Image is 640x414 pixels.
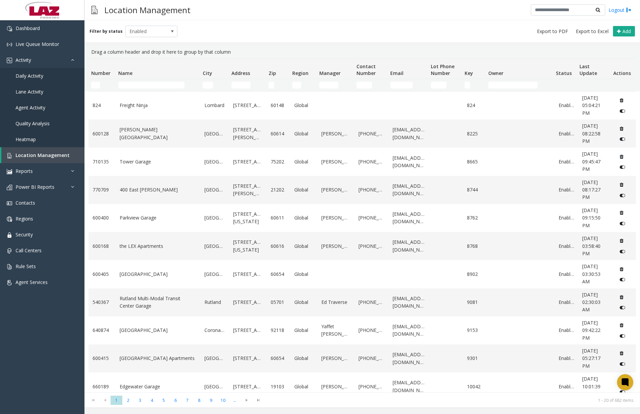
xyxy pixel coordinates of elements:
a: Tower Garage [120,158,196,165]
span: Zip [269,70,276,76]
img: 'icon' [7,185,12,190]
button: Delete [616,207,627,218]
span: Go to the next page [242,397,251,403]
a: [GEOGRAPHIC_DATA] [204,158,225,165]
a: [PERSON_NAME] [321,130,350,137]
span: [DATE] 09:15:50 PM [582,207,600,229]
a: Rutland [204,299,225,306]
td: Last Update Filter [577,79,611,91]
a: Enabled [559,158,574,165]
button: Delete [616,263,627,274]
img: pageIcon [91,2,98,18]
span: Dashboard [16,25,40,31]
a: [GEOGRAPHIC_DATA] [204,242,225,250]
button: Disable [616,134,629,145]
img: logout [626,6,632,14]
span: Agent Services [16,279,48,285]
button: Delete [616,179,627,190]
span: Last Update [580,63,597,76]
a: [STREET_ADDRESS][PERSON_NAME] [233,182,262,198]
a: [GEOGRAPHIC_DATA] [204,355,225,362]
a: [DATE] 09:42:22 PM [582,319,608,342]
a: 9301 [467,355,483,362]
button: Delete [616,123,627,134]
a: Rutland Multi-Modal Transit Center Garage [120,295,196,310]
span: Address [231,70,250,76]
button: Delete [616,348,627,359]
span: Daily Activity [16,73,43,79]
a: [DATE] 09:15:50 PM [582,207,608,229]
span: Live Queue Monitor [16,41,59,47]
a: 19103 [271,383,286,390]
a: [PERSON_NAME] [321,383,350,390]
a: [DATE] 10:01:39 PM [582,375,608,398]
span: Name [118,70,132,76]
input: Lot Phone Number Filter [431,82,446,88]
span: [DATE] 03:30:53 AM [582,263,600,285]
button: Delete [616,376,627,387]
a: [GEOGRAPHIC_DATA] [204,186,225,193]
input: Key Filter [465,82,470,88]
button: Disable [616,330,629,341]
span: Page 3 [134,396,146,405]
a: [EMAIL_ADDRESS][DOMAIN_NAME] [393,238,425,254]
td: Manager Filter [317,79,354,91]
a: 10042 [467,383,483,390]
a: Logout [609,6,632,14]
input: Region Filter [292,82,301,88]
a: Location Management [1,147,84,163]
button: Disable [616,162,629,173]
span: Page 2 [122,396,134,405]
a: [DATE] 05:27:17 PM [582,347,608,370]
span: Go to the last page [254,397,263,403]
span: Call Centers [16,247,42,254]
div: Data table [84,58,640,392]
img: 'icon' [7,232,12,238]
a: 60654 [271,270,286,278]
a: Enabled [559,214,574,222]
button: Disable [616,246,629,257]
span: Page 8 [193,396,205,405]
a: 600168 [93,242,112,250]
a: Enabled [559,102,574,109]
a: [PERSON_NAME] [321,186,350,193]
td: Lot Phone Number Filter [428,79,462,91]
a: [EMAIL_ADDRESS][DOMAIN_NAME] [393,379,425,394]
a: Enabled [559,186,574,193]
kendo-pager-info: 1 - 20 of 682 items [268,397,633,403]
img: 'icon' [7,201,12,206]
span: [DATE] 05:27:17 PM [582,347,600,369]
span: Regions [16,215,33,222]
a: [GEOGRAPHIC_DATA] [120,270,196,278]
a: Global [294,102,313,109]
a: 60654 [271,355,286,362]
a: [DATE] 03:58:40 PM [582,235,608,257]
a: Coronado [204,327,225,334]
td: Key Filter [462,79,486,91]
span: Contacts [16,200,35,206]
a: 710135 [93,158,112,165]
button: Export to PDF [534,27,571,36]
a: 60148 [271,102,286,109]
a: Enabled [559,242,574,250]
a: Enabled [559,383,574,390]
button: Disable [616,106,629,117]
h3: Location Management [101,2,194,18]
button: Disable [616,359,629,369]
a: Enabled [559,270,574,278]
span: Heatmap [16,136,36,143]
a: Freight Ninja [120,102,196,109]
a: [PERSON_NAME] [321,242,350,250]
span: Security [16,231,33,238]
a: [PHONE_NUMBER] [359,130,384,137]
span: [DATE] 09:45:47 PM [582,151,600,172]
input: Email Filter [390,82,413,88]
a: [EMAIL_ADDRESS][DOMAIN_NAME] [393,182,425,198]
td: Zip Filter [266,79,290,91]
td: Contact Number Filter [354,79,388,91]
button: Disable [616,274,629,285]
span: Contact Number [356,63,376,76]
span: Page 4 [146,396,158,405]
a: [GEOGRAPHIC_DATA] [204,270,225,278]
a: [STREET_ADDRESS][US_STATE] [233,210,262,226]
